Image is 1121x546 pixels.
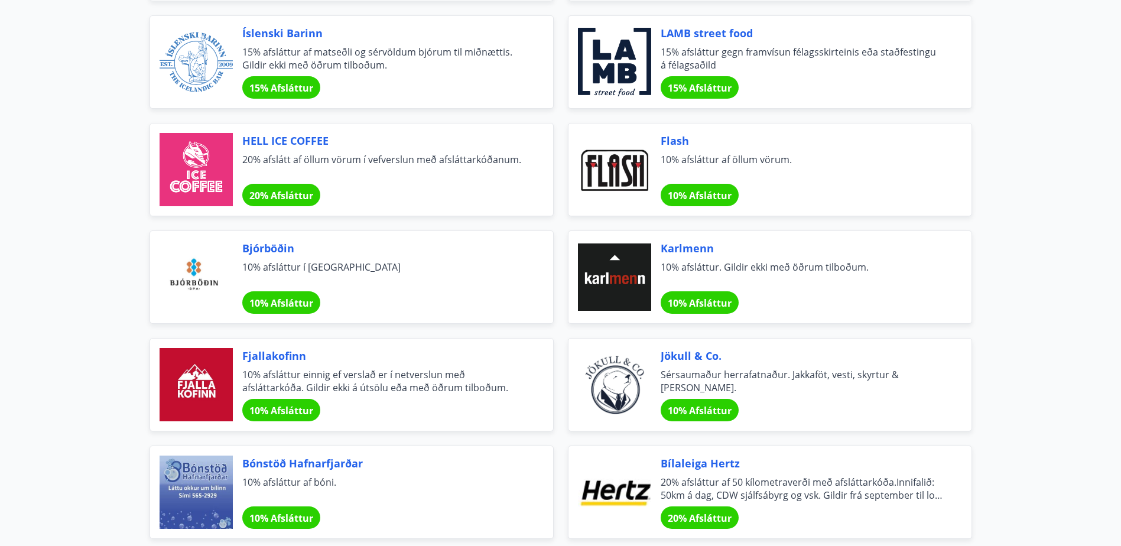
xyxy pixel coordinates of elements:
span: 15% afsláttur gegn framvísun félagsskirteinis eða staðfestingu á félagsaðild [661,45,943,71]
span: 10% Afsláttur [249,297,313,310]
span: 10% afsláttur í [GEOGRAPHIC_DATA] [242,261,525,287]
span: 15% Afsláttur [249,82,313,95]
span: 10% Afsláttur [249,404,313,417]
span: 10% afsláttur af öllum vörum. [661,153,943,179]
span: 10% afsláttur af bóni. [242,476,525,502]
span: Bjórböðin [242,240,525,256]
span: Bónstöð Hafnarfjarðar [242,456,525,471]
span: 20% afslátt af öllum vörum í vefverslun með afsláttarkóðanum. [242,153,525,179]
span: Bílaleiga Hertz [661,456,943,471]
span: 10% Afsláttur [249,512,313,525]
span: Flash [661,133,943,148]
span: Karlmenn [661,240,943,256]
span: 10% afsláttur einnig ef verslað er í netverslun með afsláttarkóða. Gildir ekki á útsölu eða með ö... [242,368,525,394]
span: Íslenski Barinn [242,25,525,41]
span: 15% Afsláttur [668,82,732,95]
span: 10% Afsláttur [668,297,732,310]
span: HELL ICE COFFEE [242,133,525,148]
span: 20% afsláttur af 50 kílometraverði með afsláttarkóða.Innifalið: 50km á dag, CDW sjálfsábyrg og vs... [661,476,943,502]
span: 10% Afsláttur [668,189,732,202]
span: LAMB street food [661,25,943,41]
span: 20% Afsláttur [668,512,732,525]
span: 20% Afsláttur [249,189,313,202]
span: 10% Afsláttur [668,404,732,417]
span: Sérsaumaður herrafatnaður. Jakkaföt, vesti, skyrtur & [PERSON_NAME]. [661,368,943,394]
span: Jökull & Co. [661,348,943,363]
span: 10% afsláttur. Gildir ekki með öðrum tilboðum. [661,261,943,287]
span: Fjallakofinn [242,348,525,363]
span: 15% afsláttur af matseðli og sérvöldum bjórum til miðnættis. Gildir ekki með öðrum tilboðum. [242,45,525,71]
